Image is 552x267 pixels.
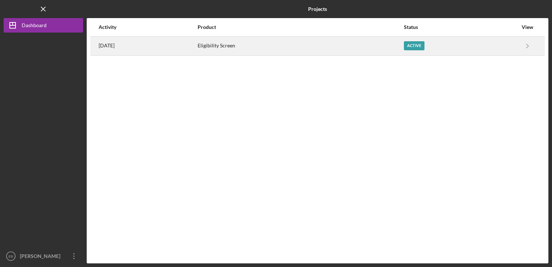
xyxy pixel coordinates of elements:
[99,24,197,30] div: Activity
[404,41,424,50] div: Active
[9,254,13,258] text: EB
[518,24,536,30] div: View
[198,37,403,55] div: Eligibility Screen
[404,24,518,30] div: Status
[4,18,83,33] button: Dashboard
[22,18,47,34] div: Dashboard
[308,6,327,12] b: Projects
[198,24,403,30] div: Product
[99,43,115,48] time: 2025-08-08 13:16
[4,249,83,263] button: EB[PERSON_NAME] Bear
